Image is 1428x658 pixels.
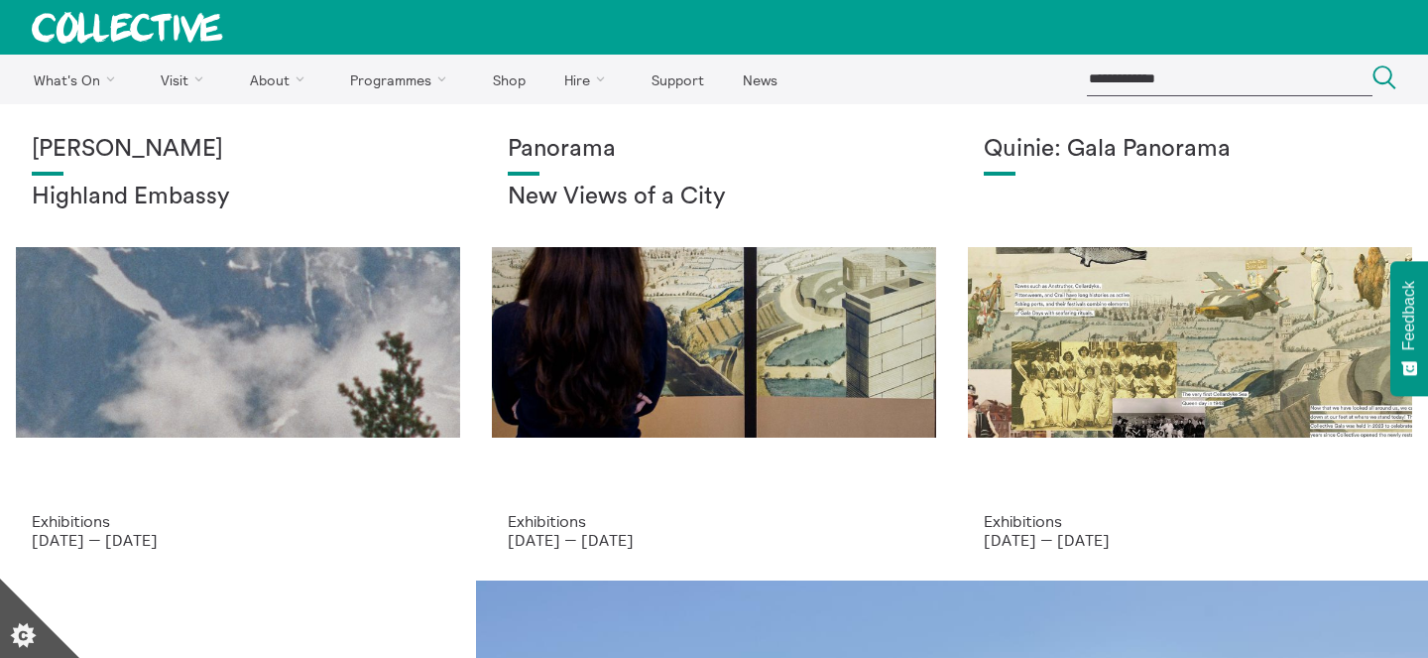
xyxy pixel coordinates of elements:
a: Collective Panorama June 2025 small file 8 Panorama New Views of a City Exhibitions [DATE] — [DATE] [476,104,952,581]
h1: Panorama [508,136,920,164]
a: Josie Vallely Quinie: Gala Panorama Exhibitions [DATE] — [DATE] [952,104,1428,581]
p: Exhibitions [508,512,920,530]
h2: Highland Embassy [32,184,444,211]
a: Visit [144,55,229,104]
a: What's On [16,55,140,104]
a: Shop [475,55,542,104]
h1: Quinie: Gala Panorama [984,136,1396,164]
a: News [725,55,794,104]
a: About [232,55,329,104]
h1: [PERSON_NAME] [32,136,444,164]
p: [DATE] — [DATE] [32,531,444,549]
p: Exhibitions [32,512,444,530]
span: Feedback [1400,281,1418,350]
h2: New Views of a City [508,184,920,211]
p: [DATE] — [DATE] [508,531,920,549]
p: [DATE] — [DATE] [984,531,1396,549]
a: Hire [547,55,631,104]
a: Support [634,55,721,104]
p: Exhibitions [984,512,1396,530]
button: Feedback - Show survey [1390,261,1428,396]
a: Programmes [333,55,472,104]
